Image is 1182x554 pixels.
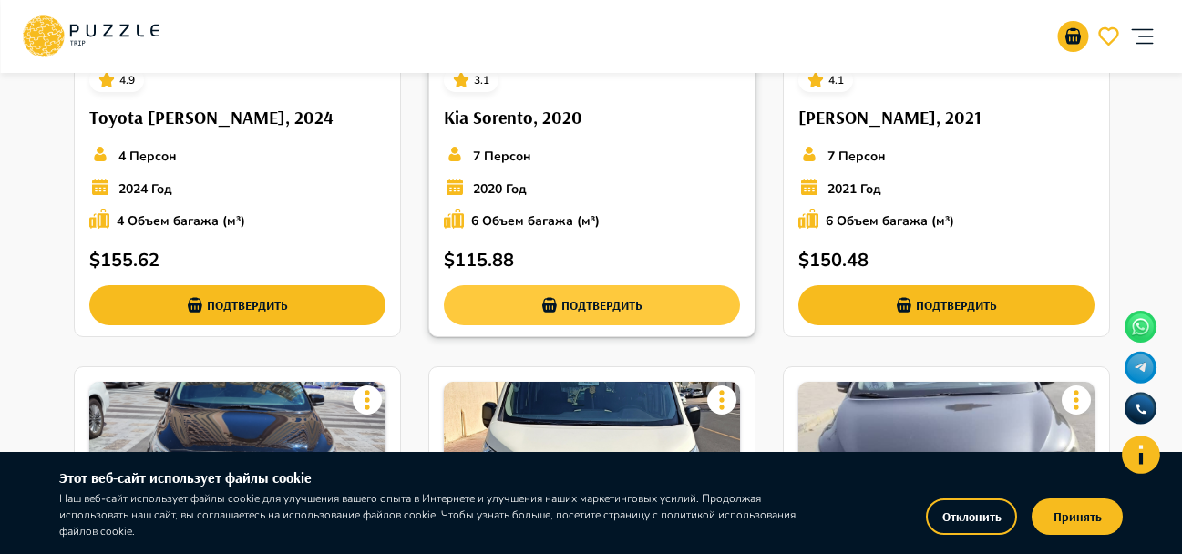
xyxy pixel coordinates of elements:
h6: Kia Sorento, 2020 [444,103,740,132]
p: $ [798,247,809,274]
p: 115.88 [455,247,514,274]
img: PuzzleTrip [89,382,385,537]
h6: Toyota [PERSON_NAME], 2024 [89,103,385,132]
p: 4.9 [119,72,135,88]
p: 2020 Год [473,180,527,199]
h6: [PERSON_NAME], 2021 [798,103,1095,132]
p: 2024 Год [118,180,172,199]
p: 7 Персон [473,147,531,166]
button: Принять [1032,498,1123,535]
p: 4 Объем багажа (м³) [117,211,245,231]
p: 4.1 [828,72,844,88]
p: 3.1 [474,72,489,88]
p: 6 Объем багажа (м³) [471,211,600,231]
p: 6 Объем багажа (м³) [826,211,954,231]
button: Подтвердить [798,285,1095,325]
p: 4 Персон [118,147,177,166]
button: favorite [1093,21,1124,52]
p: 155.62 [100,247,159,274]
button: card_icons [94,67,119,93]
button: Отклонить [926,498,1017,535]
button: Подтвердить [444,285,740,325]
p: 2021 Год [827,180,881,199]
p: Наш веб-сайт использует файлы cookie для улучшения вашего опыта в Интернете и улучшения наших мар... [59,490,804,539]
img: PuzzleTrip [444,382,740,537]
img: PuzzleTrip [798,382,1095,537]
h6: Этот веб-сайт использует файлы cookie [59,467,804,490]
p: $ [444,247,455,274]
button: card_icons [803,67,828,93]
button: notifications [1057,21,1088,52]
p: 150.48 [809,247,869,274]
button: card_icons [448,67,474,93]
button: Подтвердить [89,285,385,325]
p: 7 Персон [827,147,886,166]
p: $ [89,247,100,274]
button: account of current user [1124,7,1160,66]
